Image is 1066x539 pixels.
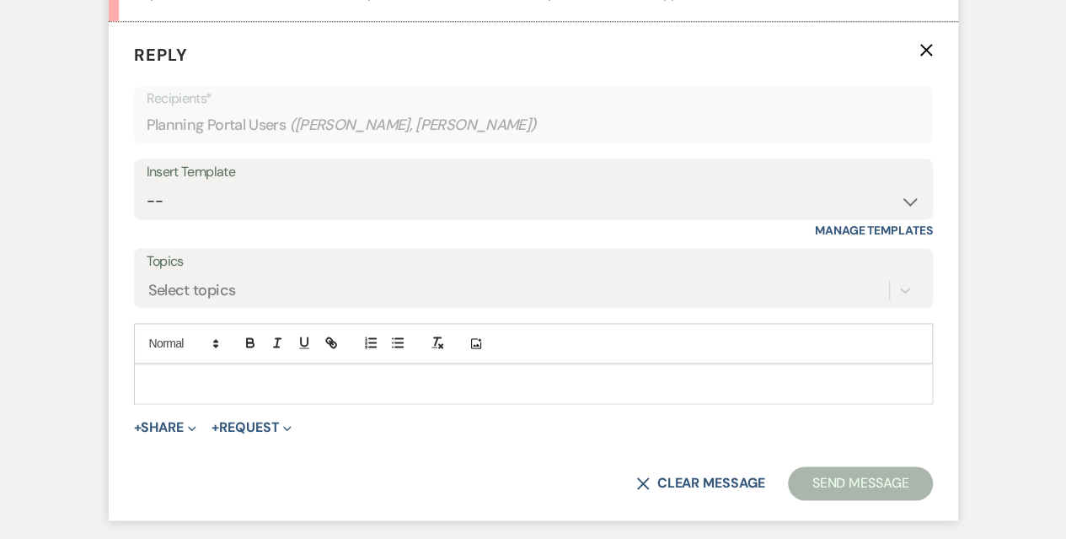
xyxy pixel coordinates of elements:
[147,88,920,110] p: Recipients*
[134,44,188,66] span: Reply
[147,250,920,274] label: Topics
[134,421,197,434] button: Share
[134,421,142,434] span: +
[788,466,932,500] button: Send Message
[636,477,764,490] button: Clear message
[212,421,292,434] button: Request
[212,421,219,434] span: +
[289,114,537,137] span: ( [PERSON_NAME], [PERSON_NAME] )
[147,160,920,185] div: Insert Template
[147,109,920,142] div: Planning Portal Users
[148,278,236,301] div: Select topics
[815,223,933,238] a: Manage Templates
